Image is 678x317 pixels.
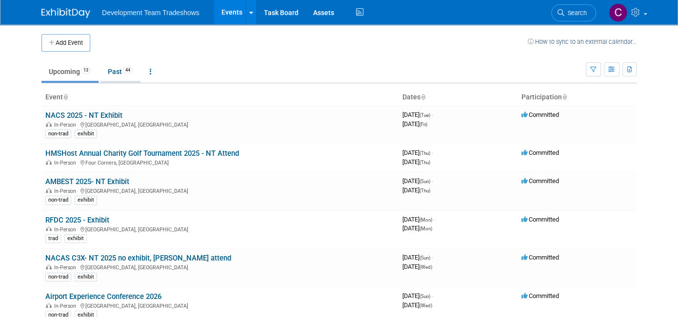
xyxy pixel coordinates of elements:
[41,34,90,52] button: Add Event
[45,263,395,271] div: [GEOGRAPHIC_DATA], [GEOGRAPHIC_DATA]
[402,158,430,166] span: [DATE]
[551,4,596,21] a: Search
[41,8,90,18] img: ExhibitDay
[402,177,433,185] span: [DATE]
[45,254,231,262] a: NACAS C3X- NT 2025 no exhibit, [PERSON_NAME] attend
[46,188,52,193] img: In-Person Event
[41,89,399,106] th: Event
[45,292,161,301] a: Airport Experience Conference 2026
[45,234,61,243] div: trad
[402,224,432,232] span: [DATE]
[402,292,433,299] span: [DATE]
[419,188,430,193] span: (Thu)
[419,217,432,223] span: (Mon)
[402,254,433,261] span: [DATE]
[419,150,430,156] span: (Thu)
[419,264,432,270] span: (Wed)
[46,226,52,231] img: In-Person Event
[64,234,87,243] div: exhibit
[46,122,52,127] img: In-Person Event
[46,264,52,269] img: In-Person Event
[54,122,79,128] span: In-Person
[45,216,109,224] a: RFDC 2025 - Exhibit
[419,112,430,118] span: (Tue)
[45,177,129,186] a: AMBEST 2025- NT Exhibit
[434,216,435,223] span: -
[521,111,559,118] span: Committed
[528,38,637,45] a: How to sync to an external calendar...
[419,160,430,165] span: (Thu)
[45,301,395,309] div: [GEOGRAPHIC_DATA], [GEOGRAPHIC_DATA]
[54,160,79,166] span: In-Person
[419,303,432,308] span: (Wed)
[45,158,395,166] div: Four Corners, [GEOGRAPHIC_DATA]
[432,111,433,118] span: -
[54,226,79,233] span: In-Person
[54,303,79,309] span: In-Person
[562,93,567,101] a: Sort by Participation Type
[75,130,97,138] div: exhibit
[402,120,427,128] span: [DATE]
[521,254,559,261] span: Committed
[63,93,68,101] a: Sort by Event Name
[45,225,395,233] div: [GEOGRAPHIC_DATA], [GEOGRAPHIC_DATA]
[45,120,395,128] div: [GEOGRAPHIC_DATA], [GEOGRAPHIC_DATA]
[45,196,71,205] div: non-trad
[122,67,133,74] span: 44
[45,130,71,138] div: non-trad
[46,303,52,308] img: In-Person Event
[45,111,122,120] a: NACS 2025 - NT Exhibit
[518,89,637,106] th: Participation
[609,3,627,22] img: Courtney Perkins
[420,93,425,101] a: Sort by Start Date
[80,67,91,74] span: 13
[402,111,433,118] span: [DATE]
[419,294,430,299] span: (Sun)
[432,149,433,156] span: -
[419,255,430,261] span: (Sun)
[46,160,52,165] img: In-Person Event
[402,216,435,223] span: [DATE]
[100,62,140,81] a: Past44
[54,264,79,271] span: In-Person
[402,186,430,194] span: [DATE]
[432,177,433,185] span: -
[75,196,97,205] div: exhibit
[402,149,433,156] span: [DATE]
[564,9,587,17] span: Search
[402,263,432,270] span: [DATE]
[419,122,427,127] span: (Fri)
[45,149,239,158] a: HMSHost Annual Charity Golf Tournament 2025 - NT Attend
[102,9,199,17] span: Development Team Tradeshows
[419,226,432,231] span: (Mon)
[41,62,99,81] a: Upcoming13
[432,254,433,261] span: -
[54,188,79,194] span: In-Person
[45,273,71,281] div: non-trad
[75,273,97,281] div: exhibit
[432,292,433,299] span: -
[402,301,432,309] span: [DATE]
[419,179,430,184] span: (Sun)
[45,186,395,194] div: [GEOGRAPHIC_DATA], [GEOGRAPHIC_DATA]
[521,149,559,156] span: Committed
[521,292,559,299] span: Committed
[399,89,518,106] th: Dates
[521,177,559,185] span: Committed
[521,216,559,223] span: Committed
